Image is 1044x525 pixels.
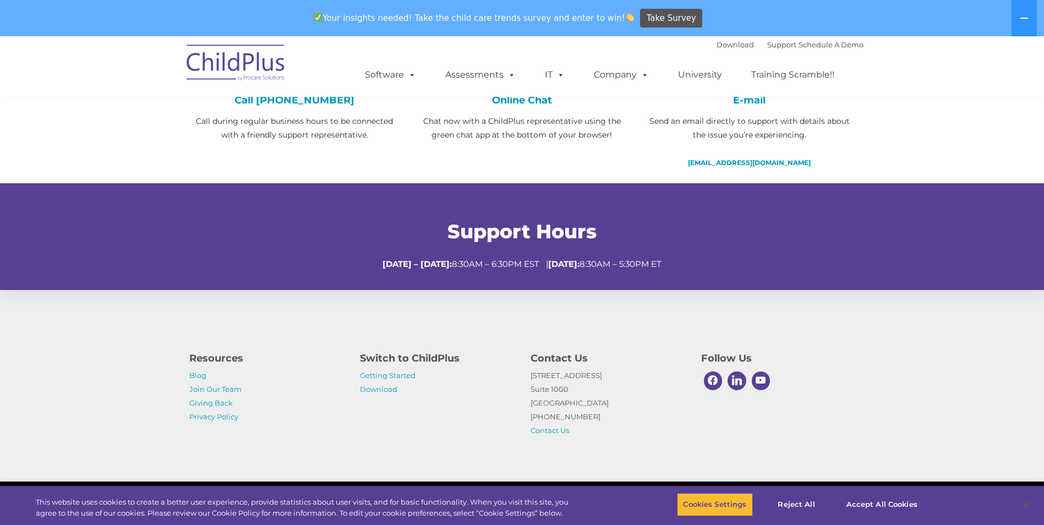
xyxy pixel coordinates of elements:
a: Download [360,385,397,393]
a: Company [583,64,660,86]
a: Blog [189,371,206,380]
span: Support Hours [447,220,597,243]
h4: Contact Us [531,351,685,366]
a: [EMAIL_ADDRESS][DOMAIN_NAME] [688,158,811,167]
div: This website uses cookies to create a better user experience, provide statistics about user visit... [36,497,574,518]
a: Assessments [434,64,527,86]
img: ✅ [314,13,322,21]
a: Join Our Team [189,385,242,393]
a: Getting Started [360,371,416,380]
a: Giving Back [189,398,233,407]
p: [STREET_ADDRESS] Suite 1000 [GEOGRAPHIC_DATA] [PHONE_NUMBER] [531,369,685,437]
a: IT [534,64,576,86]
a: Privacy Policy [189,412,238,421]
img: ChildPlus by Procare Solutions [181,37,291,92]
a: Take Survey [640,9,702,28]
strong: [DATE]: [548,259,580,269]
h4: Resources [189,351,343,366]
a: Contact Us [531,426,569,435]
h4: Switch to ChildPlus [360,351,514,366]
a: Youtube [749,369,773,393]
a: Download [717,40,754,49]
a: Software [354,64,427,86]
button: Reject All [762,493,831,516]
a: Facebook [701,369,725,393]
h4: E-mail [644,94,855,106]
a: Support [767,40,796,49]
button: Close [1014,493,1038,517]
p: Call during regular business hours to be connected with a friendly support representative. [189,114,400,142]
a: Linkedin [725,369,749,393]
p: Send an email directly to support with details about the issue you’re experiencing. [644,114,855,142]
a: Schedule A Demo [799,40,863,49]
h4: Follow Us [701,351,855,366]
h4: Online Chat [417,94,627,106]
p: Chat now with a ChildPlus representative using the green chat app at the bottom of your browser! [417,114,627,142]
img: 👏 [626,13,634,21]
span: 8:30AM – 6:30PM EST | 8:30AM – 5:30PM ET [382,259,662,269]
button: Cookies Settings [677,493,752,516]
strong: [DATE] – [DATE]: [382,259,452,269]
button: Accept All Cookies [840,493,923,516]
a: Training Scramble!! [740,64,845,86]
a: University [667,64,733,86]
span: Take Survey [647,9,696,28]
span: Your insights needed! Take the child care trends survey and enter to win! [309,7,639,29]
h4: Call [PHONE_NUMBER] [189,94,400,106]
font: | [717,40,863,49]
